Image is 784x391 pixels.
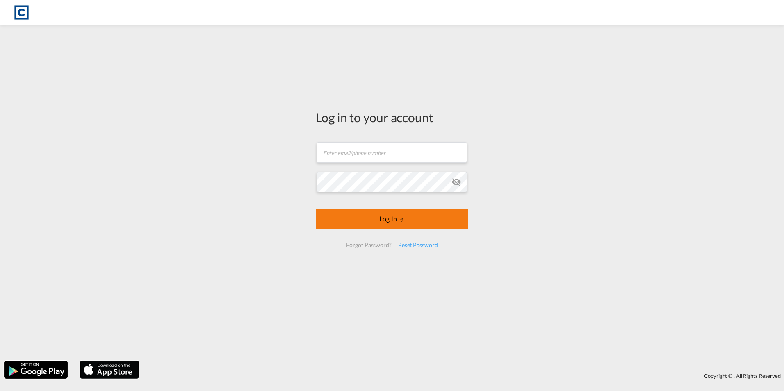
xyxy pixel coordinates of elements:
md-icon: icon-eye-off [451,177,461,187]
img: apple.png [79,360,140,380]
div: Copyright © . All Rights Reserved [143,369,784,383]
div: Reset Password [395,238,441,252]
button: LOGIN [316,209,468,229]
div: Log in to your account [316,109,468,126]
div: Forgot Password? [343,238,394,252]
img: google.png [3,360,68,380]
input: Enter email/phone number [317,142,467,163]
img: 1fdb9190129311efbfaf67cbb4249bed.jpeg [12,3,31,22]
